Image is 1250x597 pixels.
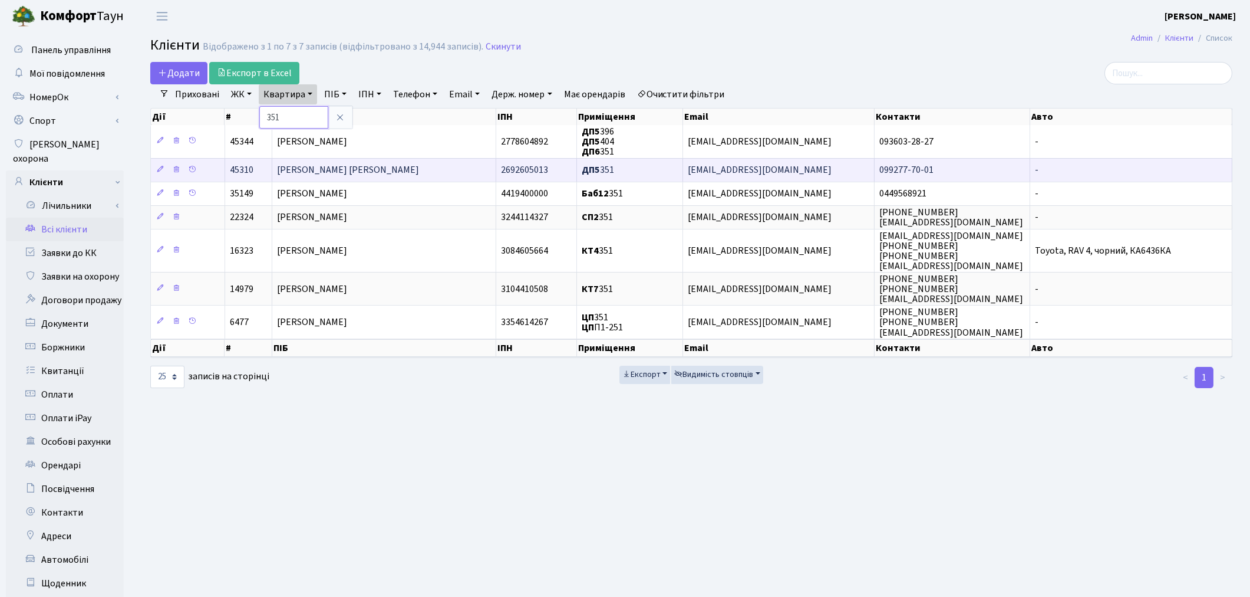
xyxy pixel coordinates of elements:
span: 45344 [230,135,253,148]
span: [EMAIL_ADDRESS][DOMAIN_NAME] [688,164,832,177]
th: Авто [1030,339,1232,357]
span: [PERSON_NAME] [277,283,347,296]
button: Переключити навігацію [147,6,177,26]
span: [EMAIL_ADDRESS][DOMAIN_NAME] [688,316,832,329]
th: Контакти [875,109,1030,125]
a: Щоденник [6,572,124,595]
a: Очистити фільтри [632,84,730,104]
a: Панель управління [6,38,124,62]
span: 351 [582,283,613,296]
th: Приміщення [577,339,683,357]
a: Email [444,84,484,104]
span: 093603-28-27 [879,135,934,148]
span: [PHONE_NUMBER] [PHONE_NUMBER] [EMAIL_ADDRESS][DOMAIN_NAME] [879,306,1023,339]
span: Мої повідомлення [29,67,105,80]
a: Має орендарів [559,84,630,104]
span: 3084605664 [501,244,548,257]
b: ДП6 [582,146,600,159]
th: ПІБ [272,339,496,357]
a: [PERSON_NAME] охорона [6,133,124,170]
input: Пошук... [1104,62,1232,84]
span: 4419400000 [501,188,548,201]
span: Клієнти [150,35,200,55]
span: [EMAIL_ADDRESS][DOMAIN_NAME] [688,244,832,257]
span: [PERSON_NAME] [277,244,347,257]
span: - [1035,211,1038,224]
span: [PERSON_NAME] [277,211,347,224]
span: 351 [582,211,613,224]
b: КТ4 [582,244,599,257]
span: Панель управління [31,44,111,57]
th: ПІБ [272,109,496,125]
span: - [1035,316,1038,329]
button: Видимість стовпців [671,366,763,384]
a: Документи [6,312,124,336]
a: Держ. номер [487,84,556,104]
span: Toyota, RAV 4, чорний, КА6436КА [1035,244,1171,257]
b: [PERSON_NAME] [1165,10,1236,23]
span: 3104410508 [501,283,548,296]
a: НомерОк [6,86,124,109]
a: Квитанції [6,359,124,383]
span: - [1035,164,1038,177]
th: Дії [151,339,225,357]
a: Експорт в Excel [209,62,299,84]
span: [PERSON_NAME] [277,188,347,201]
span: [PERSON_NAME] [PERSON_NAME] [277,164,419,177]
a: Автомобілі [6,548,124,572]
div: Відображено з 1 по 7 з 7 записів (відфільтровано з 14,944 записів). [203,41,483,53]
a: Контакти [6,501,124,524]
span: 14979 [230,283,253,296]
span: 099277-70-01 [879,164,934,177]
b: ДП5 [582,125,600,138]
a: Скинути [486,41,521,53]
th: Email [683,339,875,357]
th: # [225,109,272,125]
a: Договори продажу [6,288,124,312]
th: ІПН [496,339,577,357]
span: [EMAIL_ADDRESS][DOMAIN_NAME] [688,188,832,201]
span: - [1035,188,1038,201]
a: Клієнти [6,170,124,194]
span: [EMAIL_ADDRESS][DOMAIN_NAME] [688,283,832,296]
b: Комфорт [40,6,97,25]
span: 6477 [230,316,249,329]
b: СП2 [582,211,599,224]
a: Мої повідомлення [6,62,124,86]
a: Оплати iPay [6,406,124,430]
a: ЖК [226,84,256,104]
a: [PERSON_NAME] [1165,9,1236,24]
a: Клієнти [1165,32,1193,44]
a: Заявки до КК [6,241,124,265]
a: ІПН [354,84,386,104]
th: ІПН [496,109,577,125]
th: Авто [1030,109,1233,125]
span: 2692605013 [501,164,548,177]
img: logo.png [12,5,35,28]
span: 35149 [230,188,253,201]
a: Спорт [6,109,124,133]
nav: breadcrumb [1113,26,1250,51]
span: [PHONE_NUMBER] [PHONE_NUMBER] [EMAIL_ADDRESS][DOMAIN_NAME] [879,273,1023,306]
th: Email [683,109,875,125]
a: ПІБ [319,84,351,104]
span: [EMAIL_ADDRESS][DOMAIN_NAME] [PHONE_NUMBER] [PHONE_NUMBER] [EMAIL_ADDRESS][DOMAIN_NAME] [879,229,1023,273]
th: Приміщення [577,109,683,125]
span: 2778604892 [501,135,548,148]
b: КТ7 [582,283,599,296]
a: Приховані [170,84,224,104]
li: Список [1193,32,1232,45]
span: 45310 [230,164,253,177]
span: 3354614267 [501,316,548,329]
a: Особові рахунки [6,430,124,454]
a: Посвідчення [6,477,124,501]
b: ЦП [582,321,594,334]
th: # [225,339,272,357]
b: Баб12 [582,188,609,201]
span: [PERSON_NAME] [277,316,347,329]
a: Заявки на охорону [6,265,124,288]
a: Додати [150,62,207,84]
a: Боржники [6,336,124,359]
a: Оплати [6,383,124,406]
span: [PERSON_NAME] [277,135,347,148]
